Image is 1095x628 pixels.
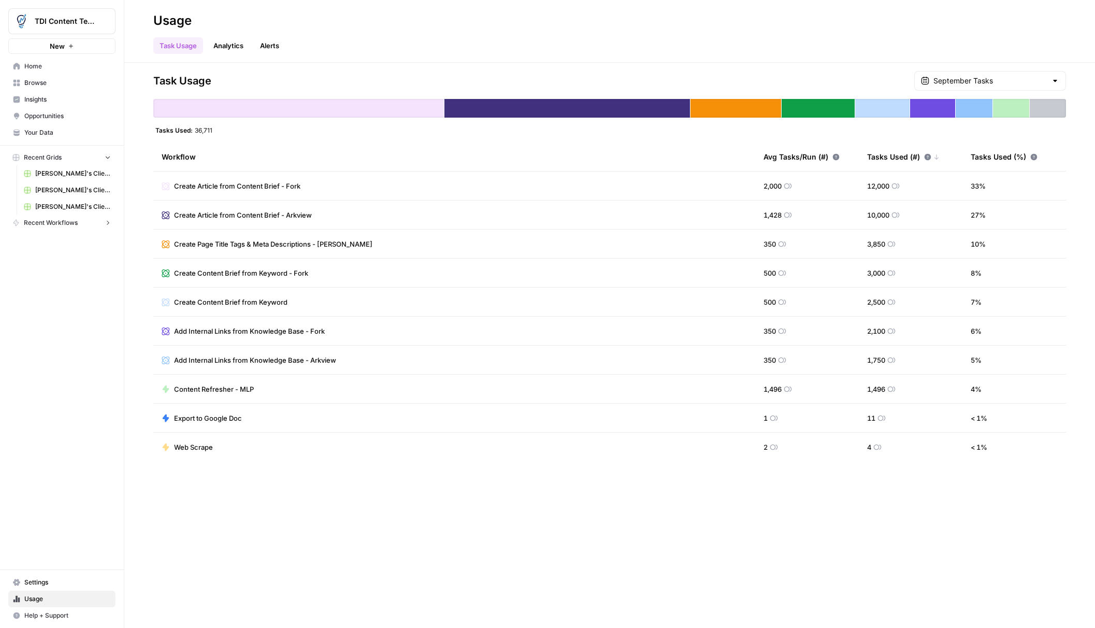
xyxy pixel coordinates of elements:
[24,62,111,71] span: Home
[174,239,372,249] span: Create Page Title Tags & Meta Descriptions - [PERSON_NAME]
[971,142,1038,171] div: Tasks Used (%)
[8,591,116,607] a: Usage
[763,355,776,365] span: 350
[153,74,211,88] span: Task Usage
[867,355,885,365] span: 1,750
[24,153,62,162] span: Recent Grids
[24,128,111,137] span: Your Data
[763,384,782,394] span: 1,496
[162,326,325,336] a: Add Internal Links from Knowledge Base - Fork
[971,355,982,365] span: 5 %
[763,210,782,220] span: 1,428
[162,268,308,278] a: Create Content Brief from Keyword - Fork
[763,297,776,307] span: 500
[867,413,875,423] span: 11
[867,181,889,191] span: 12,000
[174,268,308,278] span: Create Content Brief from Keyword - Fork
[971,384,982,394] span: 4 %
[867,239,885,249] span: 3,850
[971,297,982,307] span: 7 %
[763,142,840,171] div: Avg Tasks/Run (#)
[174,326,325,336] span: Add Internal Links from Knowledge Base - Fork
[763,413,768,423] span: 1
[8,58,116,75] a: Home
[153,12,192,29] div: Usage
[35,202,111,211] span: [PERSON_NAME]'s Clients - New Content
[35,16,97,26] span: TDI Content Team
[24,218,78,227] span: Recent Workflows
[35,169,111,178] span: [PERSON_NAME]'s Clients - New Content
[867,384,885,394] span: 1,496
[763,181,782,191] span: 2,000
[763,239,776,249] span: 350
[8,108,116,124] a: Opportunities
[24,95,111,104] span: Insights
[24,611,111,620] span: Help + Support
[867,297,885,307] span: 2,500
[24,578,111,587] span: Settings
[50,41,65,51] span: New
[971,239,986,249] span: 10 %
[162,181,300,191] a: Create Article from Content Brief - Fork
[971,210,986,220] span: 27 %
[971,326,982,336] span: 6 %
[8,38,116,54] button: New
[174,442,213,452] span: Web Scrape
[763,268,776,278] span: 500
[867,326,885,336] span: 2,100
[8,150,116,165] button: Recent Grids
[19,165,116,182] a: [PERSON_NAME]'s Clients - New Content
[867,442,871,452] span: 4
[763,326,776,336] span: 350
[19,182,116,198] a: [PERSON_NAME]'s Clients - New Content
[8,607,116,624] button: Help + Support
[763,442,768,452] span: 2
[867,210,889,220] span: 10,000
[162,142,747,171] div: Workflow
[12,12,31,31] img: TDI Content Team Logo
[162,384,254,394] a: Content Refresher - MLP
[8,124,116,141] a: Your Data
[174,413,242,423] span: Export to Google Doc
[933,76,1047,86] input: September Tasks
[174,297,287,307] span: Create Content Brief from Keyword
[8,8,116,34] button: Workspace: TDI Content Team
[254,37,285,54] a: Alerts
[8,215,116,231] button: Recent Workflows
[971,442,987,452] span: < 1 %
[971,268,982,278] span: 8 %
[155,126,193,134] span: Tasks Used:
[162,239,372,249] a: Create Page Title Tags & Meta Descriptions - [PERSON_NAME]
[867,268,885,278] span: 3,000
[162,355,336,365] a: Add Internal Links from Knowledge Base - Arkview
[24,111,111,121] span: Opportunities
[174,384,254,394] span: Content Refresher - MLP
[174,210,312,220] span: Create Article from Content Brief - Arkview
[153,37,203,54] a: Task Usage
[971,413,987,423] span: < 1 %
[207,37,250,54] a: Analytics
[19,198,116,215] a: [PERSON_NAME]'s Clients - New Content
[162,442,213,452] a: Web Scrape
[174,181,300,191] span: Create Article from Content Brief - Fork
[162,413,242,423] a: Export to Google Doc
[8,574,116,591] a: Settings
[162,210,312,220] a: Create Article from Content Brief - Arkview
[174,355,336,365] span: Add Internal Links from Knowledge Base - Arkview
[35,185,111,195] span: [PERSON_NAME]'s Clients - New Content
[24,594,111,604] span: Usage
[867,142,940,171] div: Tasks Used (#)
[8,75,116,91] a: Browse
[8,91,116,108] a: Insights
[971,181,986,191] span: 33 %
[195,126,212,134] span: 36,711
[24,78,111,88] span: Browse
